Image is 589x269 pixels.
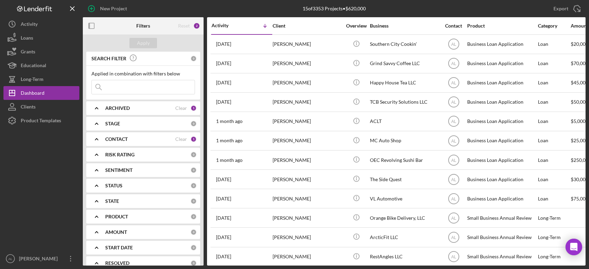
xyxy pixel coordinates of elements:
b: START DATE [105,245,133,250]
div: 0 [190,152,197,158]
time: 2025-08-14 14:33 [216,61,231,66]
div: 0 [190,245,197,251]
div: Clients [21,100,36,115]
text: AL [451,119,456,124]
text: AL [451,42,456,47]
div: Export [553,2,568,15]
b: AMOUNT [105,229,127,235]
div: Loan [538,132,570,150]
div: Loan [538,189,570,208]
div: VL Automotive [370,189,439,208]
text: AL [8,257,12,261]
div: Loan [538,74,570,92]
div: The Side Quest [370,170,439,188]
div: ACLT [370,112,439,131]
time: 2025-07-18 00:58 [216,138,243,143]
div: Product [467,23,536,29]
div: [PERSON_NAME] [273,209,342,227]
div: Business Loan Application [467,112,536,131]
div: Business Loan Application [467,74,536,92]
div: 0 [190,183,197,189]
div: 0 [190,55,197,62]
div: 0 [190,229,197,235]
div: Loan [538,151,570,169]
button: Loans [3,31,79,45]
button: Educational [3,59,79,72]
div: Long-Term [538,209,570,227]
div: Business Loan Application [467,93,536,111]
button: Dashboard [3,86,79,100]
text: AL [451,100,456,105]
div: 0 [190,167,197,173]
button: Clients [3,100,79,114]
div: [PERSON_NAME] [273,228,342,246]
div: [PERSON_NAME] [273,248,342,266]
time: 2025-08-19 23:00 [216,41,231,47]
text: AL [451,177,456,182]
button: Long-Term [3,72,79,86]
div: [PERSON_NAME] [273,112,342,131]
b: STATUS [105,183,122,188]
b: STATE [105,198,119,204]
div: [PERSON_NAME] [273,170,342,188]
div: Long-Term [538,228,570,246]
div: Long-Term [538,248,570,266]
div: Educational [21,59,46,74]
div: Business [370,23,439,29]
div: [PERSON_NAME] [17,252,62,267]
div: TCB Security Solutions LLC [370,93,439,111]
div: Activity [212,23,242,28]
div: [PERSON_NAME] [273,93,342,111]
b: SENTIMENT [105,167,132,173]
div: 1 [190,136,197,142]
b: RESOLVED [105,260,129,266]
div: Contact [441,23,467,29]
text: AL [451,138,456,143]
time: 2025-06-09 19:47 [216,215,231,221]
b: ARCHIVED [105,105,130,111]
div: [PERSON_NAME] [273,54,342,73]
div: Business Loan Application [467,170,536,188]
div: [PERSON_NAME] [273,35,342,53]
div: Reset [178,23,190,29]
div: OEC Revolving Sushi Bar [370,151,439,169]
div: Loans [21,31,33,46]
button: Grants [3,45,79,59]
button: AL[PERSON_NAME] [3,252,79,266]
b: SEARCH FILTER [91,56,126,61]
b: CONTACT [105,136,128,142]
time: 2025-07-23 21:45 [216,118,243,124]
div: Loan [538,112,570,131]
div: ArcticFit LLC [370,228,439,246]
div: Loan [538,170,570,188]
div: [PERSON_NAME] [273,189,342,208]
div: Business Loan Application [467,151,536,169]
div: 1 [190,105,197,111]
b: RISK RATING [105,152,135,157]
time: 2025-06-26 04:21 [216,196,231,201]
div: [PERSON_NAME] [273,74,342,92]
b: PRODUCT [105,214,128,219]
button: Product Templates [3,114,79,127]
div: Small Business Annual Review [467,228,536,246]
div: Business Loan Application [467,189,536,208]
div: Overview [343,23,369,29]
div: Apply [137,38,150,48]
div: 0 [190,198,197,204]
div: Loan [538,93,570,111]
button: New Project [83,2,134,15]
text: AL [451,158,456,163]
div: 15 of 3353 Projects • $620,000 [303,6,366,11]
div: Product Templates [21,114,61,129]
b: STAGE [105,121,120,126]
div: Loan [538,35,570,53]
text: AL [451,216,456,220]
div: Clear [175,136,187,142]
div: Applied in combination with filters below [91,71,195,76]
text: AL [451,81,456,85]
